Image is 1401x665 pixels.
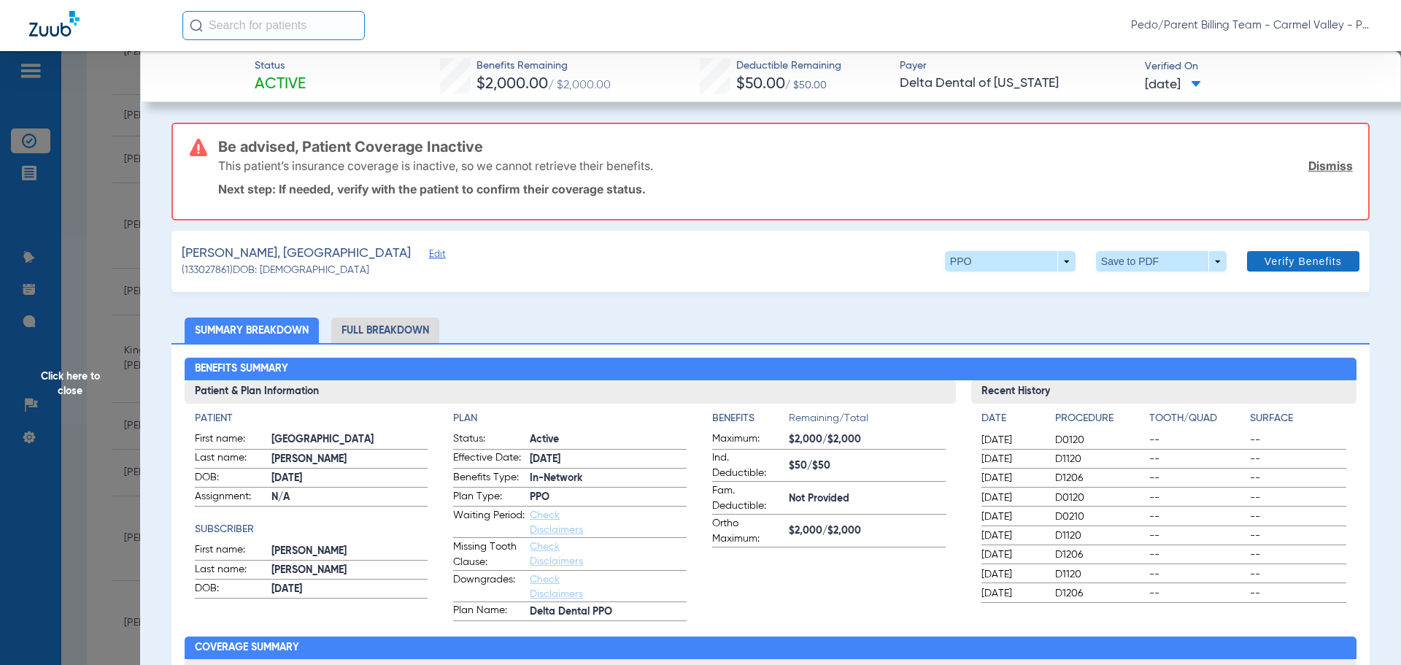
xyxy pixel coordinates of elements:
span: D1120 [1055,567,1144,582]
span: [DATE] [981,433,1043,447]
span: Verified On [1145,59,1378,74]
span: Verify Benefits [1265,255,1342,267]
span: D1206 [1055,471,1144,485]
span: Ortho Maximum: [712,516,784,547]
span: Payer [900,58,1132,74]
span: -- [1149,586,1246,601]
h4: Plan [453,411,687,426]
span: Plan Type: [453,489,525,507]
span: Delta Dental of [US_STATE] [900,74,1132,93]
span: [DATE] [981,491,1043,505]
span: Status [255,58,306,74]
span: Effective Date: [453,450,525,468]
span: D1120 [1055,528,1144,543]
span: (133027861) DOB: [DEMOGRAPHIC_DATA] [182,263,369,278]
span: Delta Dental PPO [530,604,687,620]
span: Fam. Deductible: [712,483,784,514]
span: D0210 [1055,510,1144,524]
span: Last name: [195,562,266,580]
span: [DATE] [1145,76,1201,94]
span: [DATE] [981,471,1043,485]
span: Status: [453,431,525,449]
span: -- [1250,528,1346,543]
span: -- [1250,471,1346,485]
app-breakdown-title: Tooth/Quad [1149,411,1246,431]
span: -- [1149,510,1246,524]
div: Chat Widget [1328,595,1401,665]
span: D1120 [1055,452,1144,466]
span: [DATE] [271,582,428,597]
h4: Date [981,411,1043,426]
span: First name: [195,542,266,560]
span: [DATE] [981,452,1043,466]
p: This patient’s insurance coverage is inactive, so we cannot retrieve their benefits. [218,158,653,173]
span: [PERSON_NAME] [271,544,428,559]
span: D1206 [1055,547,1144,562]
span: In-Network [530,471,687,486]
h2: Benefits Summary [185,358,1357,381]
a: Check Disclaimers [530,542,583,566]
span: / $2,000.00 [548,80,611,91]
span: -- [1250,491,1346,505]
span: [GEOGRAPHIC_DATA] [271,432,428,447]
h4: Patient [195,411,428,426]
span: [DATE] [981,510,1043,524]
span: $2,000.00 [476,77,548,92]
h3: Recent History [971,380,1357,404]
span: First name: [195,431,266,449]
span: Remaining/Total [789,411,946,431]
span: Benefits Type: [453,470,525,488]
span: DOB: [195,470,266,488]
span: Last name: [195,450,266,468]
span: -- [1149,491,1246,505]
span: Deductible Remaining [736,58,841,74]
span: Plan Name: [453,603,525,620]
span: / $50.00 [785,80,827,91]
a: Check Disclaimers [530,510,583,535]
span: Assignment: [195,489,266,507]
span: Downgrades: [453,572,525,601]
app-breakdown-title: Procedure [1055,411,1144,431]
span: -- [1149,452,1246,466]
h2: Coverage Summary [185,637,1357,660]
app-breakdown-title: Date [981,411,1043,431]
img: Search Icon [190,19,203,32]
span: -- [1149,433,1246,447]
app-breakdown-title: Benefits [712,411,789,431]
h4: Subscriber [195,522,428,537]
span: -- [1250,567,1346,582]
span: -- [1250,452,1346,466]
img: error-icon [190,139,207,156]
span: $2,000/$2,000 [789,523,946,539]
span: Waiting Period: [453,508,525,537]
span: D1206 [1055,586,1144,601]
h3: Patient & Plan Information [185,380,956,404]
h4: Benefits [712,411,789,426]
li: Summary Breakdown [185,318,319,343]
span: Benefits Remaining [476,58,611,74]
span: N/A [271,490,428,505]
span: [DATE] [271,471,428,486]
h4: Tooth/Quad [1149,411,1246,426]
span: [DATE] [981,567,1043,582]
h4: Procedure [1055,411,1144,426]
span: Not Provided [789,491,946,507]
span: [PERSON_NAME] [271,563,428,578]
button: Verify Benefits [1247,251,1359,272]
span: [DATE] [981,528,1043,543]
span: -- [1149,547,1246,562]
p: Next step: If needed, verify with the patient to confirm their coverage status. [218,182,1353,196]
span: Ind. Deductible: [712,450,784,481]
span: -- [1250,547,1346,562]
button: PPO [945,251,1076,272]
span: Edit [429,249,442,263]
span: $50/$50 [789,458,946,474]
span: -- [1250,586,1346,601]
button: Save to PDF [1096,251,1227,272]
span: PPO [530,490,687,505]
app-breakdown-title: Surface [1250,411,1346,431]
span: D0120 [1055,491,1144,505]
